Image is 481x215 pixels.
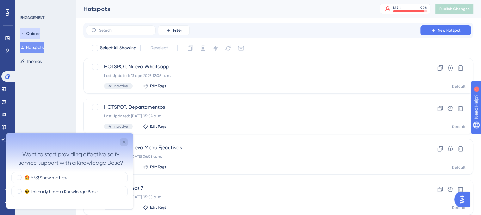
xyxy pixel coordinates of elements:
div: 92 % [420,5,427,10]
span: HOTSPOT. Nuevo Whatsapp [104,63,402,71]
span: HOTSPOT. Departamentos [104,103,402,111]
div: Default [452,205,466,210]
iframe: UserGuiding AI Assistant Launcher [454,190,473,209]
div: Last Updated: 13 ago 2025 12:05 p. m. [104,73,402,78]
span: Edit Tags [150,164,166,169]
span: Edit Tags [150,124,166,129]
span: Deselect [150,44,168,52]
span: Need Help? [15,2,40,9]
div: Last Updated: [DATE] 05:54 a. m. [104,114,402,119]
div: MAU [393,5,401,10]
span: HOTSPOT. Csat 7 [104,184,402,192]
button: Publish Changes [435,4,473,14]
div: 1 [44,3,46,8]
div: Last Updated: [DATE] 06:03 a. m. [104,154,402,159]
div: Default [452,124,466,129]
div: Default [452,165,466,170]
span: Publish Changes [439,6,470,11]
button: Edit Tags [143,205,166,210]
span: Inactive [114,83,128,89]
button: Guides [20,28,40,39]
span: Edit Tags [150,205,166,210]
div: Default [452,84,466,89]
button: Deselect [145,42,174,54]
div: Hotspots [83,4,364,13]
div: Last Updated: [DATE] 05:55 a. m. [104,194,402,200]
span: HOTSPOT. Nuevo Menu Ejecutivos [104,144,402,151]
button: New Hotspot [420,25,471,35]
input: Search [99,28,150,33]
button: Edit Tags [143,83,166,89]
span: Inactive [114,124,128,129]
button: Filter [158,25,190,35]
span: Select All Showing [100,44,137,52]
span: New Hotspot [438,28,461,33]
iframe: UserGuiding Survey [6,133,133,209]
div: ENGAGEMENT [20,15,44,20]
span: Edit Tags [150,83,166,89]
button: Edit Tags [143,124,166,129]
span: Filter [173,28,182,33]
button: Themes [20,56,42,67]
button: Edit Tags [143,164,166,169]
button: Hotspots [20,42,44,53]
